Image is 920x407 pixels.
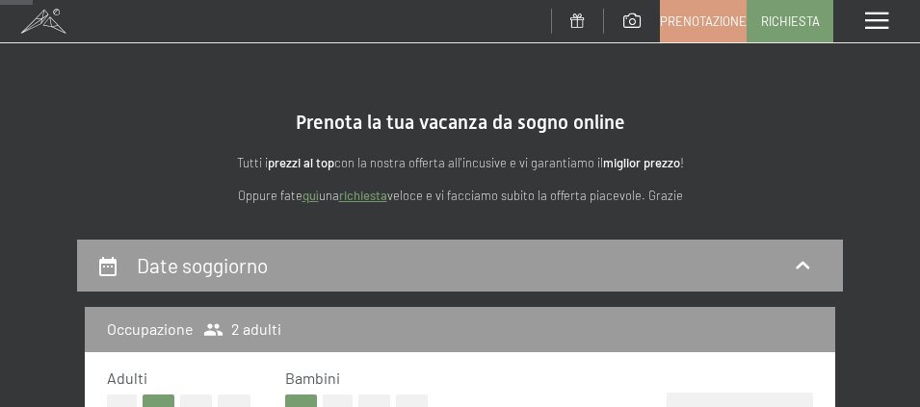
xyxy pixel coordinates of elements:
[137,253,268,277] h2: Date soggiorno
[660,13,747,30] span: Prenotazione
[274,323,419,343] span: Consenso marketing*
[268,155,334,170] strong: prezzi al top
[661,1,746,41] a: Prenotazione
[203,318,281,340] span: 2 adulti
[77,186,843,206] p: Oppure fate una veloce e vi facciamo subito la offerta piacevole. Grazie
[77,153,843,173] p: Tutti i con la nostra offerta all'incusive e vi garantiamo il !
[302,188,319,203] a: quì
[296,111,625,134] span: Prenota la tua vacanza da sogno online
[285,369,340,387] span: Bambini
[603,155,680,170] strong: miglior prezzo
[107,369,147,387] span: Adulti
[107,318,194,340] h3: Occupazione
[748,1,832,41] a: Richiesta
[761,13,820,30] span: Richiesta
[339,188,387,203] a: richiesta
